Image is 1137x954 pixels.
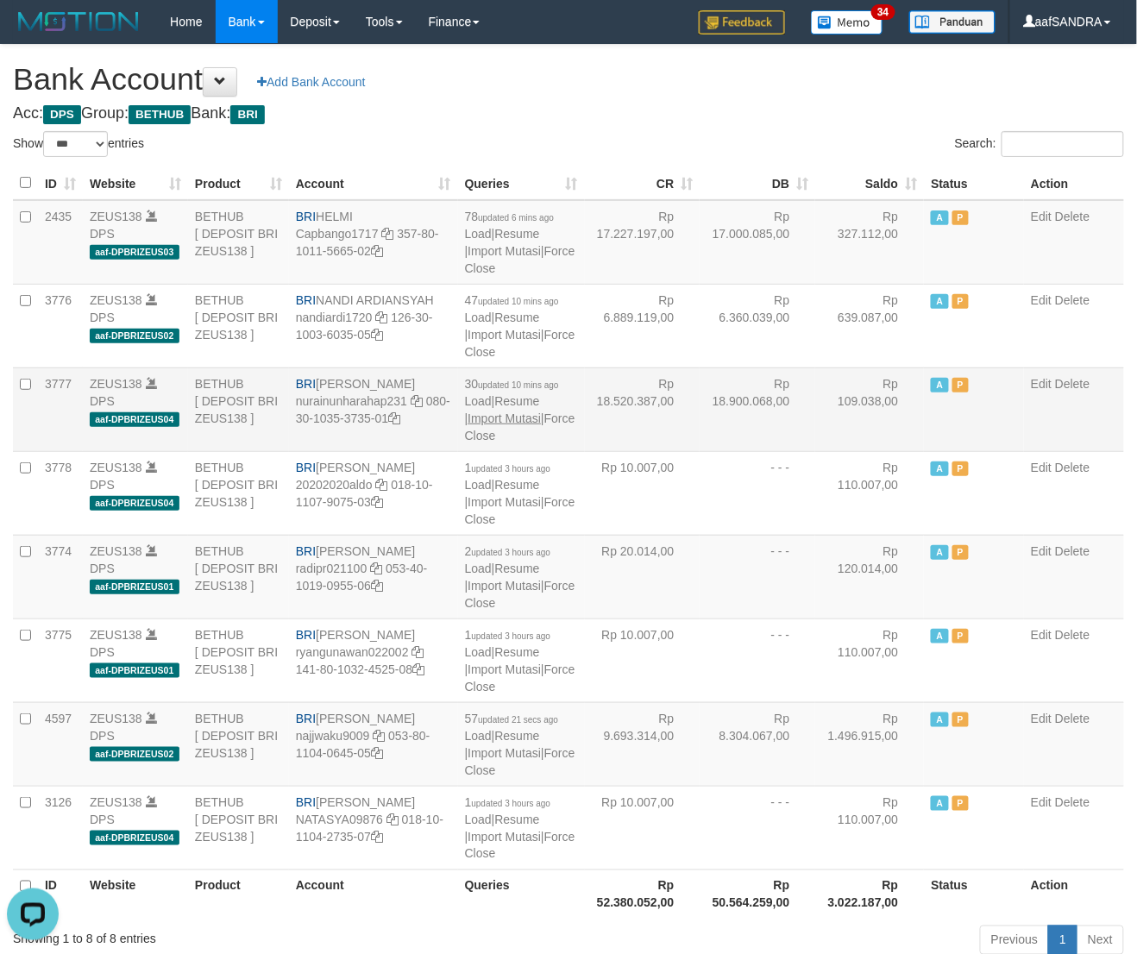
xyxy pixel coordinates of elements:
img: Feedback.jpg [699,10,785,35]
span: updated 10 mins ago [478,380,558,390]
a: Resume [495,227,540,241]
a: Edit [1031,712,1052,725]
td: DPS [83,786,188,869]
a: NATASYA09876 [296,813,383,826]
td: Rp 20.014,00 [585,535,700,618]
a: Force Close [465,328,575,359]
td: Rp 639.087,00 [815,284,924,367]
div: Showing 1 to 8 of 8 entries [13,924,461,948]
span: Active [931,545,948,560]
td: Rp 6.360.039,00 [700,284,815,367]
a: Force Close [465,662,575,694]
span: Paused [952,629,970,643]
th: Status [924,166,1024,200]
td: 3126 [38,786,83,869]
th: Queries: activate to sort column ascending [458,166,585,200]
a: Edit [1031,377,1052,391]
td: [PERSON_NAME] 018-10-1104-2735-07 [289,786,458,869]
span: 1 [465,628,551,642]
span: updated 10 mins ago [478,297,558,306]
th: Rp 50.564.259,00 [700,869,815,919]
a: Import Mutasi [468,579,541,593]
td: 3778 [38,451,83,535]
a: Delete [1055,210,1090,223]
td: Rp 120.014,00 [815,535,924,618]
a: Copy 357801011566502 to clipboard [371,244,383,258]
td: Rp 17.000.085,00 [700,200,815,285]
td: 3775 [38,618,83,702]
td: DPS [83,618,188,702]
a: ZEUS138 [90,544,142,558]
td: 4597 [38,702,83,786]
a: Import Mutasi [468,495,541,509]
a: Force Close [465,495,575,526]
td: BETHUB [ DEPOSIT BRI ZEUS138 ] [188,200,289,285]
th: Product: activate to sort column ascending [188,166,289,200]
td: BETHUB [ DEPOSIT BRI ZEUS138 ] [188,284,289,367]
td: BETHUB [ DEPOSIT BRI ZEUS138 ] [188,786,289,869]
td: NANDI ARDIANSYAH 126-30-1003-6035-05 [289,284,458,367]
span: aaf-DPBRIZEUS04 [90,496,179,511]
a: ZEUS138 [90,210,142,223]
td: Rp 1.496.915,00 [815,702,924,786]
span: 1 [465,461,551,474]
th: Website: activate to sort column ascending [83,166,188,200]
td: BETHUB [ DEPOSIT BRI ZEUS138 ] [188,535,289,618]
a: Edit [1031,795,1052,809]
a: Delete [1055,544,1090,558]
span: Paused [952,712,970,727]
a: Resume [495,478,540,492]
span: aaf-DPBRIZEUS04 [90,412,179,427]
td: DPS [83,702,188,786]
th: Action [1024,869,1124,919]
span: aaf-DPBRIZEUS01 [90,663,179,678]
a: Edit [1031,628,1052,642]
td: Rp 8.304.067,00 [700,702,815,786]
td: - - - [700,618,815,702]
span: BRI [296,712,316,725]
span: BRI [296,544,316,558]
td: Rp 6.889.119,00 [585,284,700,367]
a: Copy nandiardi1720 to clipboard [376,311,388,324]
td: Rp 327.112,00 [815,200,924,285]
span: updated 6 mins ago [478,213,554,223]
span: updated 21 secs ago [478,715,558,725]
td: [PERSON_NAME] 053-40-1019-0955-06 [289,535,458,618]
a: Force Close [465,830,575,861]
a: Resume [495,311,540,324]
td: Rp 10.007,00 [585,618,700,702]
a: Load [465,227,492,241]
a: ZEUS138 [90,628,142,642]
th: Rp 3.022.187,00 [815,869,924,919]
a: Resume [495,562,540,575]
span: BETHUB [129,105,191,124]
td: [PERSON_NAME] 053-80-1104-0645-05 [289,702,458,786]
span: | | | [465,210,575,275]
td: BETHUB [ DEPOSIT BRI ZEUS138 ] [188,618,289,702]
th: ID: activate to sort column ascending [38,166,83,200]
a: Import Mutasi [468,662,541,676]
a: Load [465,729,492,743]
th: DB: activate to sort column ascending [700,166,815,200]
a: Delete [1055,293,1090,307]
span: 78 [465,210,554,223]
label: Search: [955,131,1124,157]
a: Copy 080301035373501 to clipboard [388,411,400,425]
span: 30 [465,377,559,391]
span: updated 3 hours ago [472,464,551,474]
span: aaf-DPBRIZEUS01 [90,580,179,594]
span: 57 [465,712,558,725]
span: Active [931,210,948,225]
span: BRI [296,461,316,474]
span: aaf-DPBRIZEUS02 [90,329,179,343]
img: Button%20Memo.svg [811,10,883,35]
a: Resume [495,394,540,408]
a: Load [465,394,492,408]
td: Rp 18.900.068,00 [700,367,815,451]
span: | | | [465,461,575,526]
label: Show entries [13,131,144,157]
th: Website [83,869,188,919]
span: Active [931,796,948,811]
a: Copy 126301003603505 to clipboard [371,328,383,342]
a: Edit [1031,210,1052,223]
